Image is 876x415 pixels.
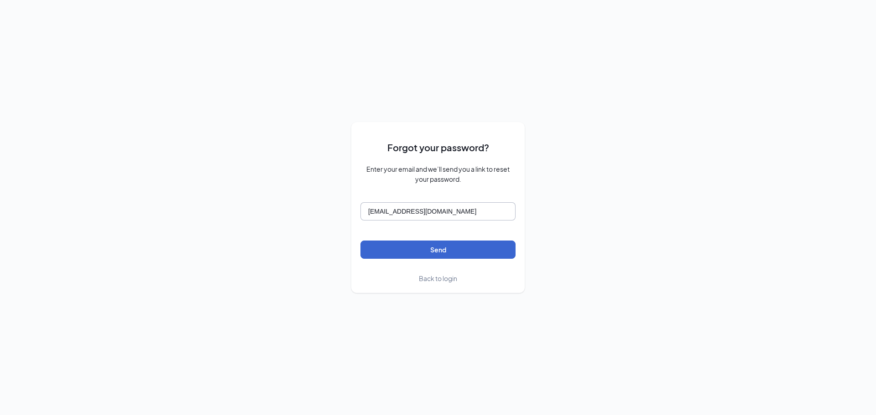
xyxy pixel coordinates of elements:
[360,202,516,220] input: Email
[360,164,516,184] span: Enter your email and we’ll send you a link to reset your password.
[360,241,516,259] button: Send
[387,140,489,154] span: Forgot your password?
[419,274,457,282] span: Back to login
[419,273,457,284] a: Back to login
